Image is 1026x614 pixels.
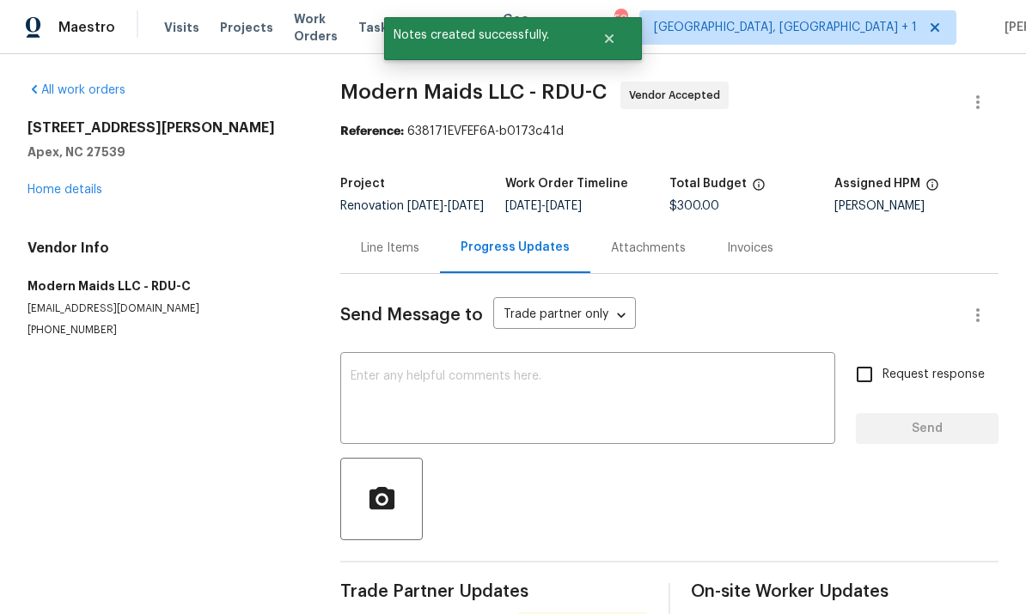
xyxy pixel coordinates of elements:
[340,125,404,137] b: Reference:
[27,277,299,295] h5: Modern Maids LLC - RDU-C
[752,178,766,200] span: The total cost of line items that have been proposed by Opendoor. This sum includes line items th...
[581,21,638,56] button: Close
[461,239,570,256] div: Progress Updates
[361,240,419,257] div: Line Items
[164,19,199,36] span: Visits
[834,178,920,190] h5: Assigned HPM
[505,178,628,190] h5: Work Order Timeline
[611,240,686,257] div: Attachments
[505,200,541,212] span: [DATE]
[503,10,585,45] span: Geo Assignments
[220,19,273,36] span: Projects
[27,323,299,337] p: [PHONE_NUMBER]
[546,200,582,212] span: [DATE]
[669,178,747,190] h5: Total Budget
[493,301,636,330] div: Trade partner only
[614,10,626,27] div: 58
[505,200,582,212] span: -
[294,10,338,45] span: Work Orders
[669,200,719,212] span: $300.00
[27,84,125,96] a: All work orders
[340,82,607,102] span: Modern Maids LLC - RDU-C
[340,178,385,190] h5: Project
[727,240,773,257] div: Invoices
[882,366,985,384] span: Request response
[358,21,394,33] span: Tasks
[925,178,939,200] span: The hpm assigned to this work order.
[27,184,102,196] a: Home details
[384,17,581,53] span: Notes created successfully.
[629,87,727,104] span: Vendor Accepted
[58,19,115,36] span: Maestro
[340,200,484,212] span: Renovation
[27,143,299,161] h5: Apex, NC 27539
[407,200,443,212] span: [DATE]
[834,200,999,212] div: [PERSON_NAME]
[654,19,917,36] span: [GEOGRAPHIC_DATA], [GEOGRAPHIC_DATA] + 1
[340,123,999,140] div: 638171EVFEF6A-b0173c41d
[340,307,483,324] span: Send Message to
[27,240,299,257] h4: Vendor Info
[340,583,648,600] span: Trade Partner Updates
[27,301,299,316] p: [EMAIL_ADDRESS][DOMAIN_NAME]
[691,583,999,600] span: On-site Worker Updates
[27,119,299,137] h2: [STREET_ADDRESS][PERSON_NAME]
[448,200,484,212] span: [DATE]
[407,200,484,212] span: -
